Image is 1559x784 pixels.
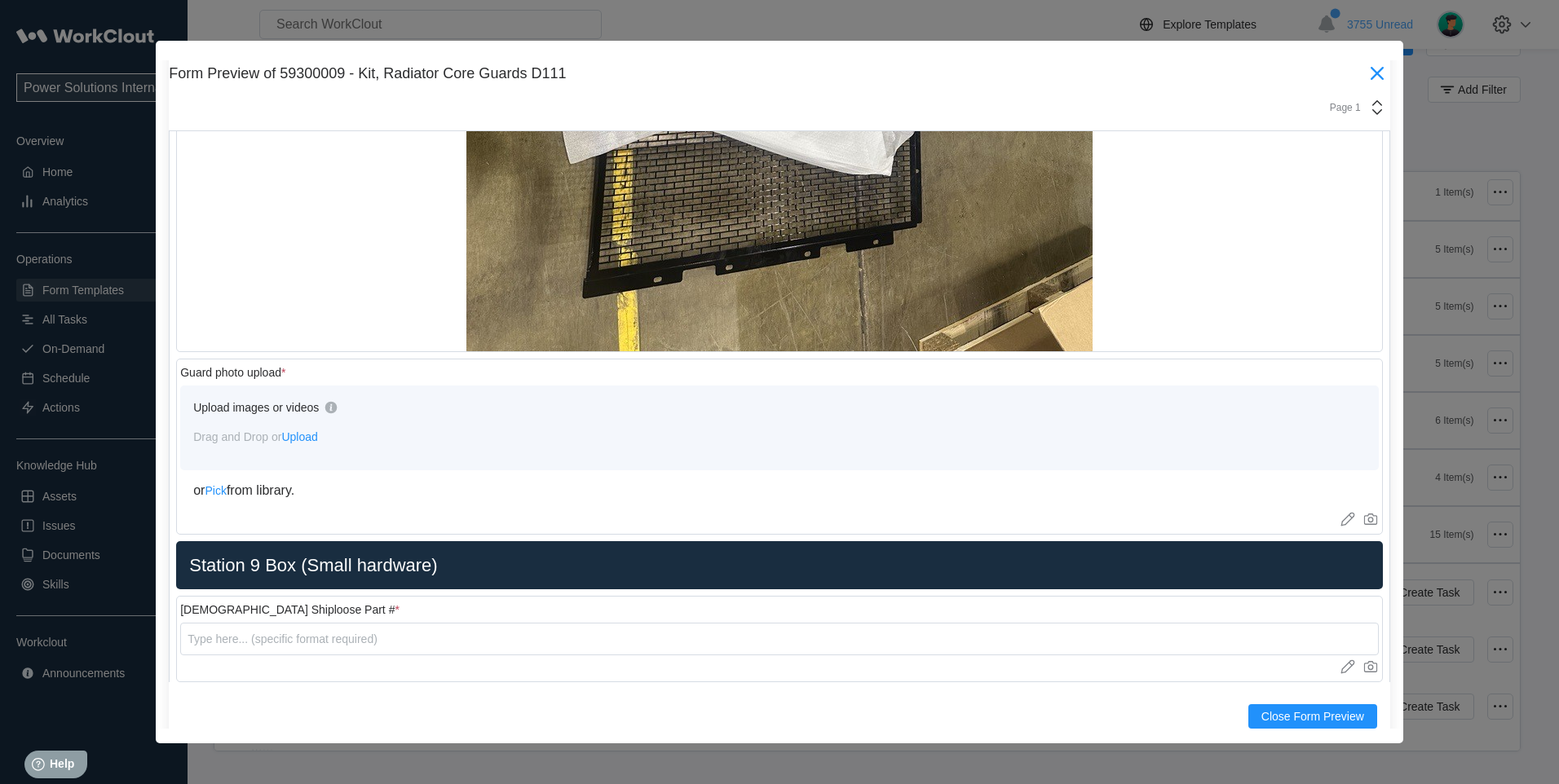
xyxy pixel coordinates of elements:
[193,483,1366,498] div: or from library.
[180,366,285,379] div: Guard photo upload
[183,554,1376,577] h2: Station 9 Box (Small hardware)
[1248,704,1377,729] button: Close Form Preview
[1261,711,1364,722] span: Close Form Preview
[169,65,1364,82] div: Form Preview of 59300009 - Kit, Radiator Core Guards D111
[1320,102,1361,113] div: Page 1
[180,603,400,616] div: [DEMOGRAPHIC_DATA] Shiploose Part #
[193,401,319,414] div: Upload images or videos
[205,484,226,497] span: Pick
[180,623,1379,655] input: Type here... (specific format required)
[193,430,318,443] span: Drag and Drop or
[281,430,317,443] span: Upload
